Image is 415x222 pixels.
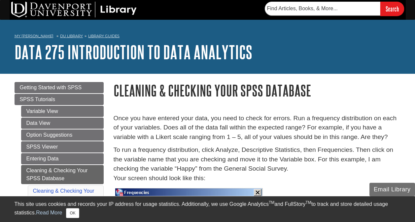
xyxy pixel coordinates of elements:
[21,165,104,184] a: Cleaning & Checking Your SPSS Database
[15,33,53,39] a: My [PERSON_NAME]
[369,183,415,196] button: Email Library
[114,82,401,99] h1: Cleaning & Checking Your SPSS Database
[11,2,137,17] img: DU Library
[15,94,104,105] a: SPSS Tutorials
[265,2,404,16] form: Searches DU Library's articles, books, and more
[265,2,380,15] input: Find Articles, Books, & More...
[15,42,252,62] a: DATA 275 Introduction to Data Analytics
[114,145,401,183] p: To run a frequency distribution, click Analyze, Descriptive Statistics, then Frequencies. Then cl...
[114,114,401,142] p: Once you have entered your data, you need to check for errors. Run a frequency distribution on ea...
[20,97,55,102] span: SPSS Tutorials
[21,129,104,141] a: Option Suggestions
[21,118,104,129] a: Data View
[269,200,274,205] sup: TM
[33,188,94,202] a: Cleaning & Checking Your SPSS Database
[380,2,404,16] input: Search
[21,141,104,153] a: SPSS Viewer
[36,210,62,215] a: Read More
[60,34,83,38] a: DU Library
[15,200,401,218] div: This site uses cookies and records your IP address for usage statistics. Additionally, we use Goo...
[21,106,104,117] a: Variable View
[306,200,311,205] sup: TM
[66,208,79,218] button: Close
[88,34,120,38] a: Library Guides
[15,32,401,42] nav: breadcrumb
[21,153,104,164] a: Entering Data
[15,82,104,93] a: Getting Started with SPSS
[20,85,82,90] span: Getting Started with SPSS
